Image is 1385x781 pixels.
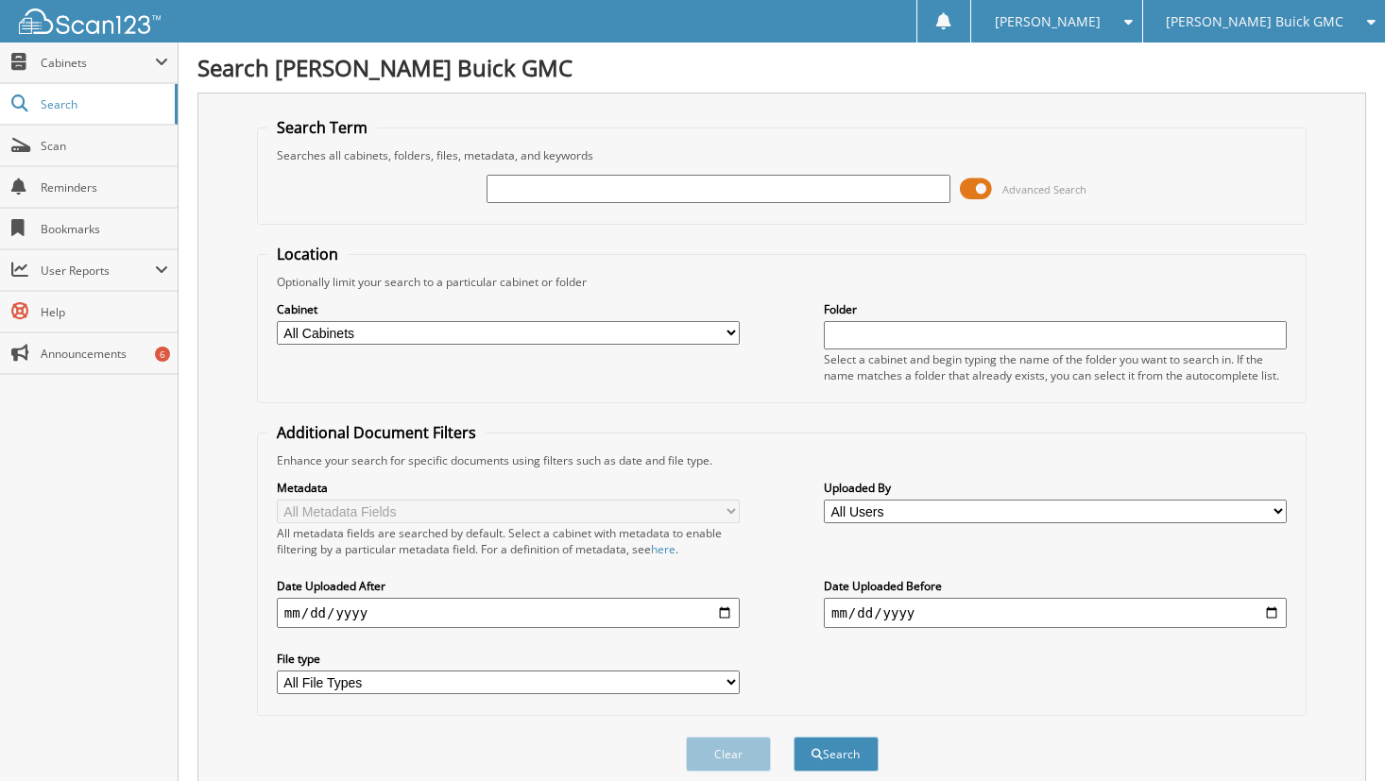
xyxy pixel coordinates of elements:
span: Advanced Search [1002,182,1086,196]
div: Select a cabinet and begin typing the name of the folder you want to search in. If the name match... [824,351,1287,383]
span: [PERSON_NAME] Buick GMC [1166,16,1343,27]
legend: Location [267,244,348,264]
h1: Search [PERSON_NAME] Buick GMC [197,52,1366,83]
img: scan123-logo-white.svg [19,8,161,34]
label: File type [277,651,740,667]
button: Clear [686,737,771,772]
input: end [824,598,1287,628]
a: here [651,541,675,557]
div: Searches all cabinets, folders, files, metadata, and keywords [267,147,1296,163]
span: Help [41,304,168,320]
legend: Additional Document Filters [267,422,486,443]
div: Optionally limit your search to a particular cabinet or folder [267,274,1296,290]
label: Uploaded By [824,480,1287,496]
label: Date Uploaded Before [824,578,1287,594]
span: Cabinets [41,55,155,71]
span: Reminders [41,179,168,195]
label: Metadata [277,480,740,496]
span: Scan [41,138,168,154]
span: Search [41,96,165,112]
legend: Search Term [267,117,377,138]
input: start [277,598,740,628]
label: Date Uploaded After [277,578,740,594]
span: Bookmarks [41,221,168,237]
button: Search [794,737,879,772]
div: All metadata fields are searched by default. Select a cabinet with metadata to enable filtering b... [277,525,740,557]
span: User Reports [41,263,155,279]
span: Announcements [41,346,168,362]
div: 6 [155,347,170,362]
label: Cabinet [277,301,740,317]
span: [PERSON_NAME] [995,16,1101,27]
div: Enhance your search for specific documents using filters such as date and file type. [267,452,1296,468]
label: Folder [824,301,1287,317]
